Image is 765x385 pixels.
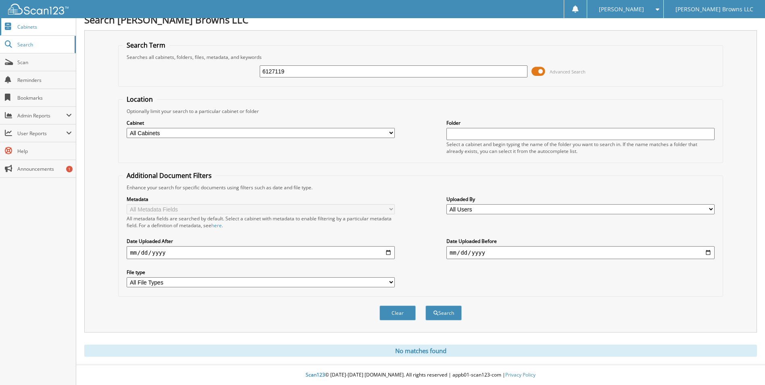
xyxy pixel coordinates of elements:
[17,148,72,155] span: Help
[599,7,644,12] span: [PERSON_NAME]
[123,108,718,115] div: Optionally limit your search to a particular cabinet or folder
[17,59,72,66] span: Scan
[446,141,715,155] div: Select a cabinet and begin typing the name of the folder you want to search in. If the name match...
[8,4,69,15] img: scan123-logo-white.svg
[17,77,72,84] span: Reminders
[446,246,715,259] input: end
[127,215,395,229] div: All metadata fields are searched by default. Select a cabinet with metadata to enable filtering b...
[306,371,325,378] span: Scan123
[127,238,395,245] label: Date Uploaded After
[17,23,72,30] span: Cabinets
[127,196,395,203] label: Metadata
[17,94,72,101] span: Bookmarks
[17,112,66,119] span: Admin Reports
[76,365,765,385] div: © [DATE]-[DATE] [DOMAIN_NAME]. All rights reserved | appb01-scan123-com |
[446,196,715,203] label: Uploaded By
[127,269,395,276] label: File type
[379,305,416,320] button: Clear
[505,371,536,378] a: Privacy Policy
[17,130,66,137] span: User Reports
[550,69,586,75] span: Advanced Search
[84,345,757,357] div: No matches found
[127,246,395,259] input: start
[123,54,718,61] div: Searches all cabinets, folders, files, metadata, and keywords
[446,119,715,126] label: Folder
[84,13,757,26] h1: Search [PERSON_NAME] Browns LLC
[66,166,73,172] div: 1
[123,171,216,180] legend: Additional Document Filters
[425,305,462,320] button: Search
[446,238,715,245] label: Date Uploaded Before
[17,41,71,48] span: Search
[211,222,222,229] a: here
[17,165,72,172] span: Announcements
[127,119,395,126] label: Cabinet
[675,7,753,12] span: [PERSON_NAME] Browns LLC
[123,184,718,191] div: Enhance your search for specific documents using filters such as date and file type.
[123,95,157,104] legend: Location
[123,41,169,50] legend: Search Term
